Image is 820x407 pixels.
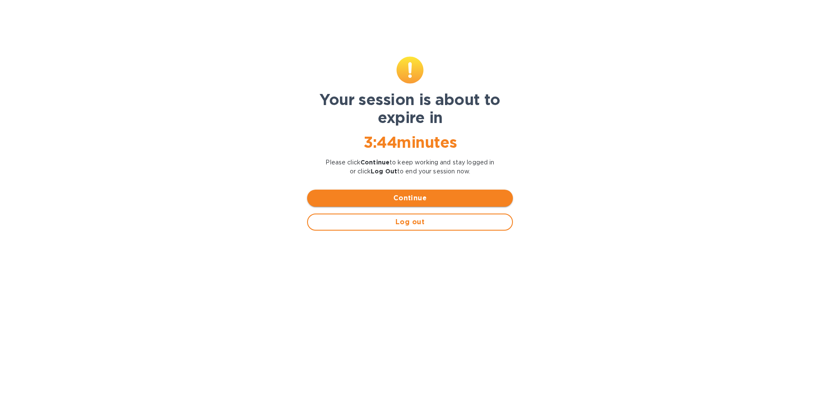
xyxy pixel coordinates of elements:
[307,158,513,176] p: Please click to keep working and stay logged in or click to end your session now.
[307,133,513,151] h1: 3 : 44 minutes
[315,217,505,227] span: Log out
[307,190,513,207] button: Continue
[314,193,506,203] span: Continue
[307,91,513,126] h1: Your session is about to expire in
[307,214,513,231] button: Log out
[371,168,397,175] b: Log Out
[360,159,389,166] b: Continue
